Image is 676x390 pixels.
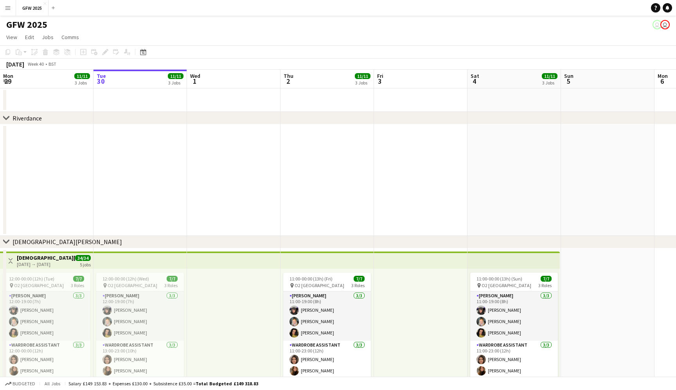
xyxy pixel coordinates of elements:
[6,60,24,68] div: [DATE]
[95,77,106,86] span: 30
[58,32,82,42] a: Comms
[96,341,184,390] app-card-role: Wardrobe Assistant3/313:00-23:00 (10h)[PERSON_NAME][PERSON_NAME][PERSON_NAME]
[3,72,13,79] span: Mon
[656,77,668,86] span: 6
[102,276,149,282] span: 12:00-00:00 (12h) (Wed)
[26,61,45,67] span: Week 40
[168,73,183,79] span: 11/11
[282,77,293,86] span: 2
[164,282,178,288] span: 3 Roles
[351,282,365,288] span: 3 Roles
[563,77,574,86] span: 5
[6,34,17,41] span: View
[168,80,183,86] div: 3 Jobs
[190,72,200,79] span: Wed
[13,381,35,386] span: Budgeted
[6,19,47,31] h1: GFW 2025
[542,80,557,86] div: 3 Jobs
[482,282,531,288] span: O2 [GEOGRAPHIC_DATA]
[377,72,383,79] span: Fri
[189,77,200,86] span: 1
[541,276,552,282] span: 7/7
[61,34,79,41] span: Comms
[43,381,62,386] span: All jobs
[49,61,56,67] div: BST
[3,273,90,388] app-job-card: 12:00-00:00 (12h) (Tue)7/7 O2 [GEOGRAPHIC_DATA]3 Roles[PERSON_NAME]3/312:00-19:00 (7h)[PERSON_NAM...
[289,276,333,282] span: 11:00-00:00 (13h) (Fri)
[476,276,522,282] span: 11:00-00:00 (13h) (Sun)
[42,34,54,41] span: Jobs
[25,34,34,41] span: Edit
[3,291,90,341] app-card-role: [PERSON_NAME]3/312:00-19:00 (7h)[PERSON_NAME][PERSON_NAME][PERSON_NAME]
[97,72,106,79] span: Tue
[470,341,558,390] app-card-role: Wardrobe Assistant3/311:00-23:00 (12h)[PERSON_NAME][PERSON_NAME][PERSON_NAME]
[71,282,84,288] span: 3 Roles
[22,32,37,42] a: Edit
[3,32,20,42] a: View
[470,291,558,341] app-card-role: [PERSON_NAME]3/311:00-19:00 (8h)[PERSON_NAME][PERSON_NAME][PERSON_NAME]
[3,341,90,390] app-card-role: Wardrobe Assistant3/312:00-00:00 (12h)[PERSON_NAME][PERSON_NAME][PERSON_NAME]
[4,379,36,388] button: Budgeted
[96,273,184,388] app-job-card: 12:00-00:00 (12h) (Wed)7/7 O2 [GEOGRAPHIC_DATA]3 Roles[PERSON_NAME]3/312:00-19:00 (7h)[PERSON_NAM...
[73,276,84,282] span: 7/7
[80,261,91,268] div: 5 jobs
[9,276,54,282] span: 12:00-00:00 (12h) (Tue)
[13,238,122,246] div: [DEMOGRAPHIC_DATA][PERSON_NAME]
[376,77,383,86] span: 3
[469,77,479,86] span: 4
[283,273,371,388] app-job-card: 11:00-00:00 (13h) (Fri)7/7 O2 [GEOGRAPHIC_DATA]3 Roles[PERSON_NAME]3/311:00-19:00 (8h)[PERSON_NAM...
[2,77,13,86] span: 29
[283,341,371,390] app-card-role: Wardrobe Assistant3/311:00-23:00 (12h)[PERSON_NAME][PERSON_NAME][PERSON_NAME]
[355,80,370,86] div: 3 Jobs
[167,276,178,282] span: 7/7
[17,254,75,261] h3: [DEMOGRAPHIC_DATA][PERSON_NAME] O2 (Can do all dates)
[354,276,365,282] span: 7/7
[16,0,49,16] button: GFW 2025
[470,273,558,388] app-job-card: 11:00-00:00 (13h) (Sun)7/7 O2 [GEOGRAPHIC_DATA]3 Roles[PERSON_NAME]3/311:00-19:00 (8h)[PERSON_NAM...
[75,80,90,86] div: 3 Jobs
[96,291,184,341] app-card-role: [PERSON_NAME]3/312:00-19:00 (7h)[PERSON_NAME][PERSON_NAME][PERSON_NAME]
[538,282,552,288] span: 3 Roles
[108,282,157,288] span: O2 [GEOGRAPHIC_DATA]
[284,72,293,79] span: Thu
[564,72,574,79] span: Sun
[74,73,90,79] span: 11/11
[196,381,258,386] span: Total Budgeted £149 318.83
[75,255,91,261] span: 34/34
[14,282,64,288] span: O2 [GEOGRAPHIC_DATA]
[295,282,344,288] span: O2 [GEOGRAPHIC_DATA]
[660,20,670,29] app-user-avatar: Mike Bolton
[653,20,662,29] app-user-avatar: Mike Bolton
[13,114,42,122] div: Riverdance
[17,261,75,267] div: [DATE] → [DATE]
[39,32,57,42] a: Jobs
[471,72,479,79] span: Sat
[658,72,668,79] span: Mon
[68,381,258,386] div: Salary £149 153.83 + Expenses £130.00 + Subsistence £35.00 =
[542,73,557,79] span: 11/11
[283,291,371,341] app-card-role: [PERSON_NAME]3/311:00-19:00 (8h)[PERSON_NAME][PERSON_NAME][PERSON_NAME]
[355,73,370,79] span: 11/11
